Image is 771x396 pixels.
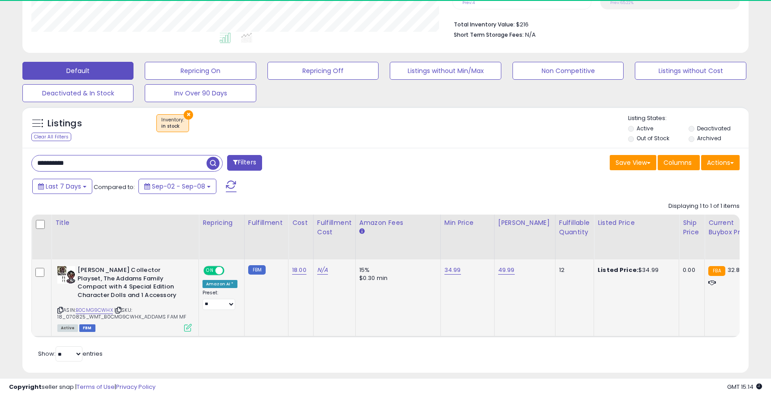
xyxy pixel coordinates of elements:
[267,62,379,80] button: Repricing Off
[55,218,195,228] div: Title
[444,266,461,275] a: 34.99
[637,125,653,132] label: Active
[390,62,501,80] button: Listings without Min/Max
[525,30,536,39] span: N/A
[57,266,192,331] div: ASIN:
[46,182,81,191] span: Last 7 Days
[683,218,701,237] div: Ship Price
[57,324,78,332] span: All listings currently available for purchase on Amazon
[454,18,733,29] li: $216
[22,62,134,80] button: Default
[454,31,524,39] b: Short Term Storage Fees:
[204,267,215,275] span: ON
[658,155,700,170] button: Columns
[9,383,155,392] div: seller snap | |
[663,158,692,167] span: Columns
[317,266,328,275] a: N/A
[152,182,205,191] span: Sep-02 - Sep-08
[292,218,310,228] div: Cost
[227,155,262,171] button: Filters
[161,116,184,130] span: Inventory :
[359,228,365,236] small: Amazon Fees.
[94,183,135,191] span: Compared to:
[513,62,624,80] button: Non Competitive
[22,84,134,102] button: Deactivated & In Stock
[359,266,434,274] div: 15%
[628,114,749,123] p: Listing States:
[637,134,669,142] label: Out of Stock
[317,218,352,237] div: Fulfillment Cost
[57,266,75,284] img: 51-l4m-0jYL._SL40_.jpg
[454,21,515,28] b: Total Inventory Value:
[498,218,551,228] div: [PERSON_NAME]
[202,218,241,228] div: Repricing
[559,266,587,274] div: 12
[223,267,237,275] span: OFF
[57,306,186,320] span: | SKU: 18_070825_WMT_B0CMG9CWHX_ADDAMS FAM MF
[116,383,155,391] a: Privacy Policy
[202,290,237,310] div: Preset:
[145,84,256,102] button: Inv Over 90 Days
[728,266,744,274] span: 32.89
[598,266,672,274] div: $34.99
[145,62,256,80] button: Repricing On
[202,280,237,288] div: Amazon AI *
[668,202,740,211] div: Displaying 1 to 1 of 1 items
[79,324,95,332] span: FBM
[184,110,193,120] button: ×
[31,133,71,141] div: Clear All Filters
[708,218,754,237] div: Current Buybox Price
[697,125,731,132] label: Deactivated
[77,383,115,391] a: Terms of Use
[76,306,113,314] a: B0CMG9CWHX
[248,218,284,228] div: Fulfillment
[78,266,186,301] b: [PERSON_NAME] Collector Playset, The Addams Family Compact with 4 Special Edition Character Dolls...
[598,218,675,228] div: Listed Price
[683,266,698,274] div: 0.00
[161,123,184,129] div: in stock
[697,134,721,142] label: Archived
[559,218,590,237] div: Fulfillable Quantity
[38,349,103,358] span: Show: entries
[498,266,515,275] a: 49.99
[610,155,656,170] button: Save View
[701,155,740,170] button: Actions
[9,383,42,391] strong: Copyright
[635,62,746,80] button: Listings without Cost
[444,218,491,228] div: Min Price
[32,179,92,194] button: Last 7 Days
[47,117,82,130] h5: Listings
[359,274,434,282] div: $0.30 min
[138,179,216,194] button: Sep-02 - Sep-08
[727,383,762,391] span: 2025-09-16 15:14 GMT
[708,266,725,276] small: FBA
[248,265,266,275] small: FBM
[598,266,638,274] b: Listed Price:
[292,266,306,275] a: 18.00
[359,218,437,228] div: Amazon Fees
